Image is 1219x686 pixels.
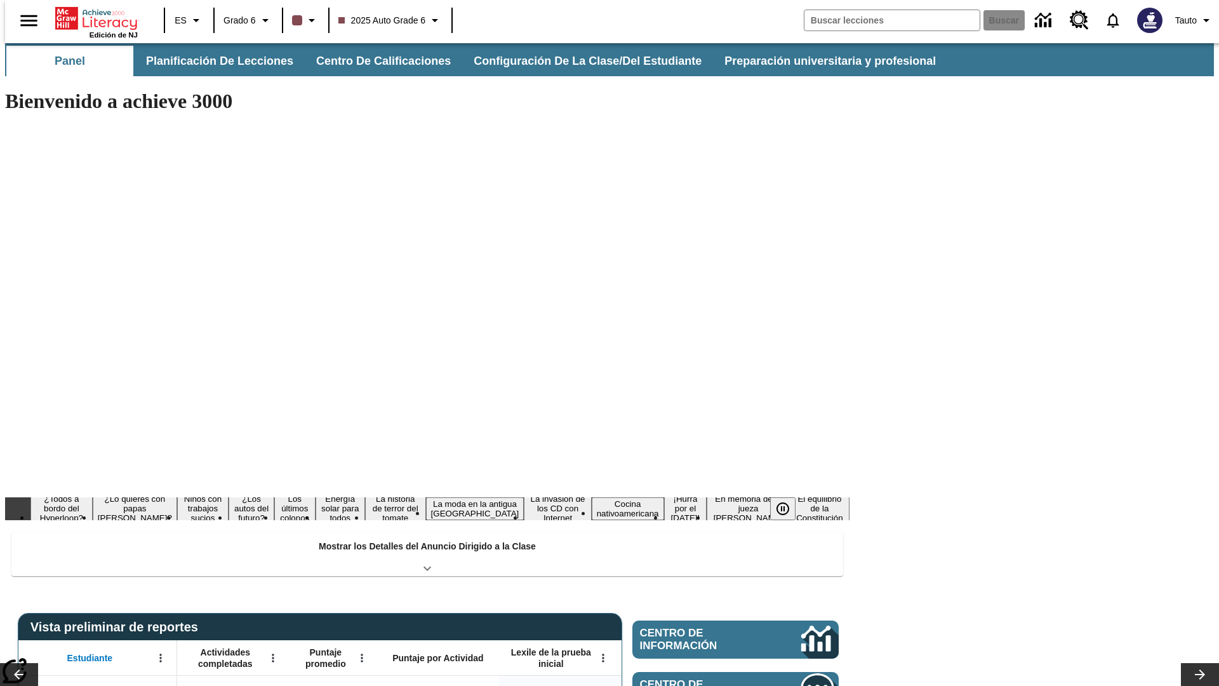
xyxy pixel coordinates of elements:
img: Avatar [1137,8,1162,33]
button: Diapositiva 7 La historia de terror del tomate [365,492,426,525]
p: Mostrar los Detalles del Anuncio Dirigido a la Clase [319,540,536,553]
button: Pausar [770,497,796,520]
span: 2025 Auto Grade 6 [338,14,426,27]
div: Subbarra de navegación [5,43,1214,76]
a: Notificaciones [1096,4,1129,37]
button: Configuración de la clase/del estudiante [463,46,712,76]
span: ES [175,14,187,27]
span: Grado 6 [223,14,256,27]
span: Puntaje por Actividad [392,652,483,664]
span: Actividades completadas [183,647,267,669]
button: Centro de calificaciones [306,46,461,76]
button: Diapositiva 13 El equilibrio de la Constitución [790,492,849,525]
button: Diapositiva 1 ¿Todos a bordo del Hyperloop? [30,492,93,525]
button: Abrir menú [151,649,170,668]
button: Diapositiva 3 Niños con trabajos sucios [177,492,229,525]
span: Edición de NJ [90,31,138,39]
button: Clase: 2025 Auto Grade 6, Selecciona una clase [333,9,448,32]
span: Puntaje promedio [295,647,356,669]
button: Diapositiva 6 Energía solar para todos [316,492,365,525]
button: Diapositiva 4 ¿Los autos del futuro? [229,492,274,525]
a: Portada [55,6,138,31]
button: Abrir el menú lateral [10,2,48,39]
a: Centro de información [1027,3,1062,38]
button: Panel [6,46,133,76]
button: Diapositiva 8 La moda en la antigua Roma [426,497,524,520]
button: Preparación universitaria y profesional [714,46,946,76]
button: Perfil/Configuración [1170,9,1219,32]
div: Portada [55,4,138,39]
button: Lenguaje: ES, Selecciona un idioma [169,9,210,32]
div: Subbarra de navegación [5,46,947,76]
button: Abrir menú [352,649,371,668]
button: Diapositiva 9 La invasión de los CD con Internet [524,492,591,525]
div: Pausar [770,497,808,520]
button: Planificación de lecciones [136,46,303,76]
span: Centro de información [640,627,759,652]
button: Carrusel de lecciones, seguir [1181,663,1219,686]
span: Lexile de la prueba inicial [505,647,597,669]
button: Abrir menú [263,649,283,668]
span: Tauto [1175,14,1197,27]
button: Diapositiva 11 ¡Hurra por el Día de la Constitución! [664,492,707,525]
h1: Bienvenido a achieve 3000 [5,90,849,113]
span: Estudiante [67,652,113,664]
button: Abrir menú [594,649,613,668]
button: Escoja un nuevo avatar [1129,4,1170,37]
button: Diapositiva 2 ¿Lo quieres con papas fritas? [93,492,177,525]
a: Centro de información [632,621,839,659]
button: Diapositiva 10 Cocina nativoamericana [592,497,664,520]
button: El color de la clase es café oscuro. Cambiar el color de la clase. [287,9,324,32]
button: Diapositiva 5 Los últimos colonos [274,492,315,525]
button: Grado: Grado 6, Elige un grado [218,9,278,32]
a: Centro de recursos, Se abrirá en una pestaña nueva. [1062,3,1096,37]
button: Diapositiva 12 En memoria de la jueza O'Connor [707,492,789,525]
span: Vista preliminar de reportes [30,620,204,635]
div: Mostrar los Detalles del Anuncio Dirigido a la Clase [11,532,843,576]
input: Buscar campo [804,10,980,30]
